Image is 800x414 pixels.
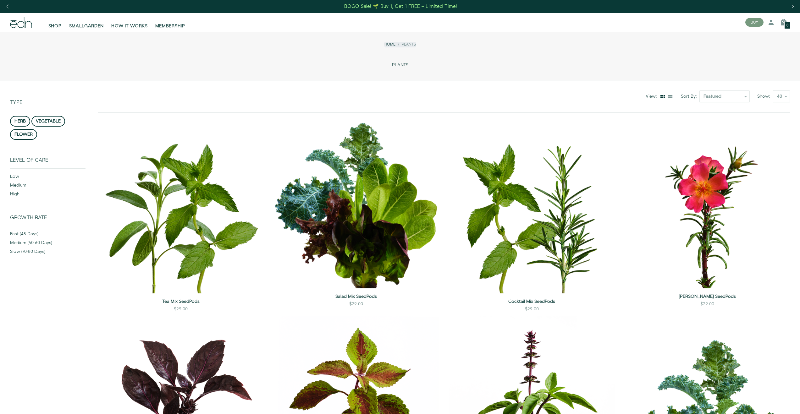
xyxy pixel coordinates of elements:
a: Home [384,42,395,47]
label: Sort By: [681,93,699,100]
div: $29.00 [174,306,188,312]
span: MEMBERSHIP [155,23,185,29]
a: SHOP [45,15,65,29]
li: Plants [395,42,416,47]
img: Salad Mix SeedPods [273,123,439,288]
div: low [10,173,86,182]
img: Tea Mix SeedPods [98,123,263,293]
span: SHOP [48,23,62,29]
div: $29.00 [525,306,539,312]
div: slow (70-80 days) [10,248,86,257]
button: BUY [745,18,764,27]
div: medium (50-60 days) [10,240,86,248]
div: View: [646,93,659,100]
img: Moss Rose SeedPods [625,123,790,288]
span: SMALLGARDEN [69,23,104,29]
a: SMALLGARDEN [65,15,108,29]
label: Show: [757,93,773,100]
a: Cocktail Mix SeedPods [449,298,615,305]
iframe: Opens a widget where you can find more information [751,395,794,411]
a: Salad Mix SeedPods [273,293,439,300]
span: PLANTS [392,63,408,68]
span: 0 [786,24,788,27]
button: vegetable [31,116,65,127]
a: [PERSON_NAME] SeedPods [625,293,790,300]
button: flower [10,129,37,140]
div: $29.00 [700,301,714,307]
a: BOGO Sale! 🌱 Buy 1, Get 1 FREE – Limited Time! [344,2,458,11]
div: high [10,191,86,200]
a: HOW IT WORKS [108,15,151,29]
span: HOW IT WORKS [111,23,147,29]
a: Tea Mix SeedPods [98,298,263,305]
div: $29.00 [349,301,363,307]
a: MEMBERSHIP [152,15,189,29]
div: BOGO Sale! 🌱 Buy 1, Get 1 FREE – Limited Time! [344,3,457,10]
button: herb [10,116,30,127]
nav: breadcrumbs [384,42,416,47]
div: Growth Rate [10,215,86,226]
div: Level of Care [10,157,86,168]
div: fast (45 days) [10,231,86,240]
div: medium [10,182,86,191]
div: Type [10,80,86,111]
img: Cocktail Mix SeedPods [449,123,615,293]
